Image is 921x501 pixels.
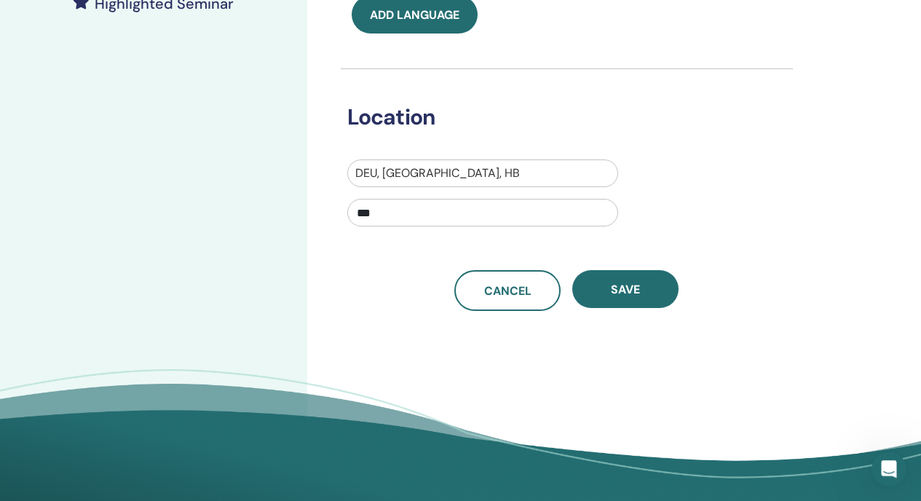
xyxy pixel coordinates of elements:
[572,270,679,308] button: Save
[611,282,640,297] span: Save
[871,451,906,486] iframe: Intercom live chat
[484,283,531,299] span: Cancel
[454,270,561,311] a: Cancel
[370,7,459,23] span: Add language
[339,104,773,130] h3: Location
